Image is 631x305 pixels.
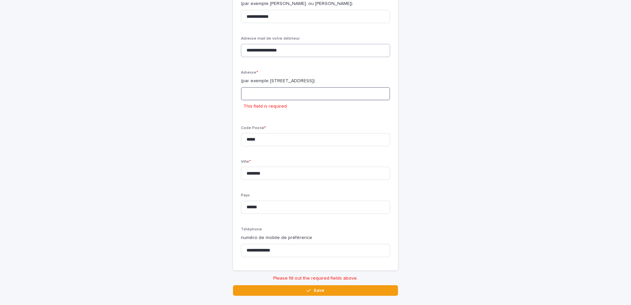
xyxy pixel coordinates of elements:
[241,78,390,85] p: (par exemple [STREET_ADDRESS])
[241,160,251,164] span: Ville
[241,37,300,41] span: Adresse mail de votre débiteur
[241,126,266,130] span: Code Postal
[233,285,398,296] button: Save
[241,0,390,7] p: (par exemple [PERSON_NAME], ou [PERSON_NAME])
[244,103,287,110] p: This field is required
[233,276,398,281] p: Please fill out the required fields above.
[241,234,390,241] p: numéro de mobile de préférence
[241,227,262,231] span: Téléphone
[241,193,250,197] span: Pays
[241,71,258,75] span: Adresse
[314,288,324,293] span: Save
